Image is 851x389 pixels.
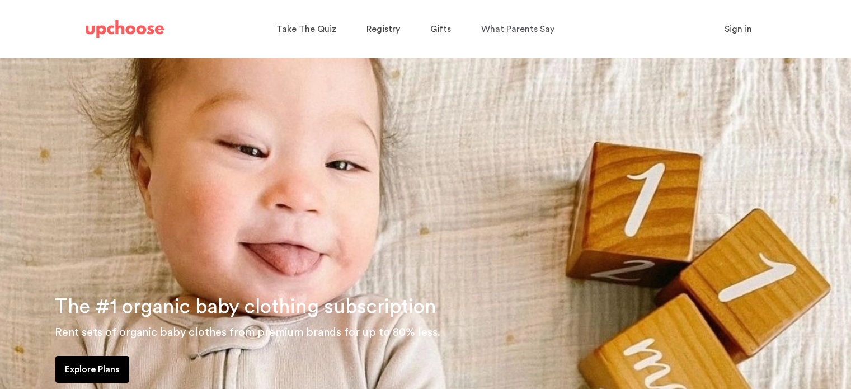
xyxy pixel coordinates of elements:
a: Explore Plans [55,356,129,383]
span: What Parents Say [481,25,554,34]
a: UpChoose [86,18,164,41]
a: What Parents Say [481,18,558,40]
a: Gifts [430,18,454,40]
a: Take The Quiz [276,18,340,40]
a: Registry [366,18,403,40]
span: Registry [366,25,400,34]
p: Explore Plans [65,363,120,376]
span: Gifts [430,25,451,34]
button: Sign in [711,18,766,40]
p: Rent sets of organic baby clothes from premium brands for up to 80% less. [55,324,838,341]
img: UpChoose [86,20,164,38]
span: Take The Quiz [276,25,336,34]
span: The #1 organic baby clothing subscription [55,297,436,317]
span: Sign in [725,25,752,34]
